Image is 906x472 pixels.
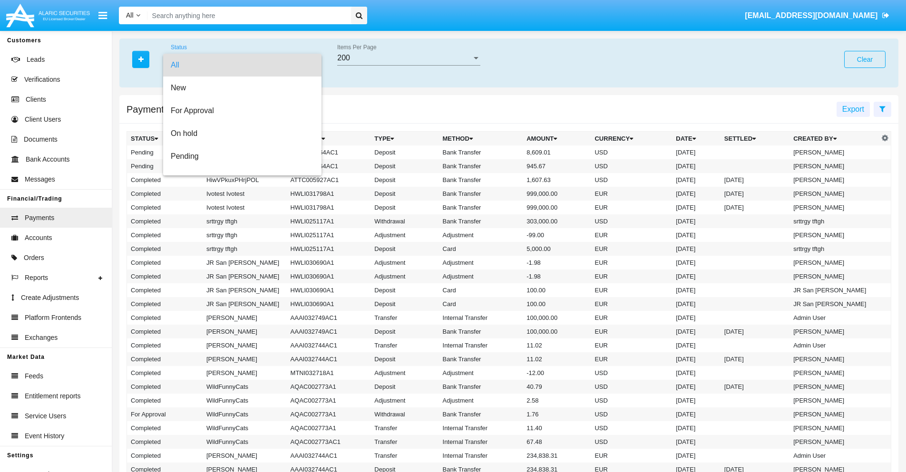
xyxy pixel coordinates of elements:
[171,99,314,122] span: For Approval
[171,168,314,191] span: Rejected
[171,77,314,99] span: New
[171,145,314,168] span: Pending
[171,54,314,77] span: All
[171,122,314,145] span: On hold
